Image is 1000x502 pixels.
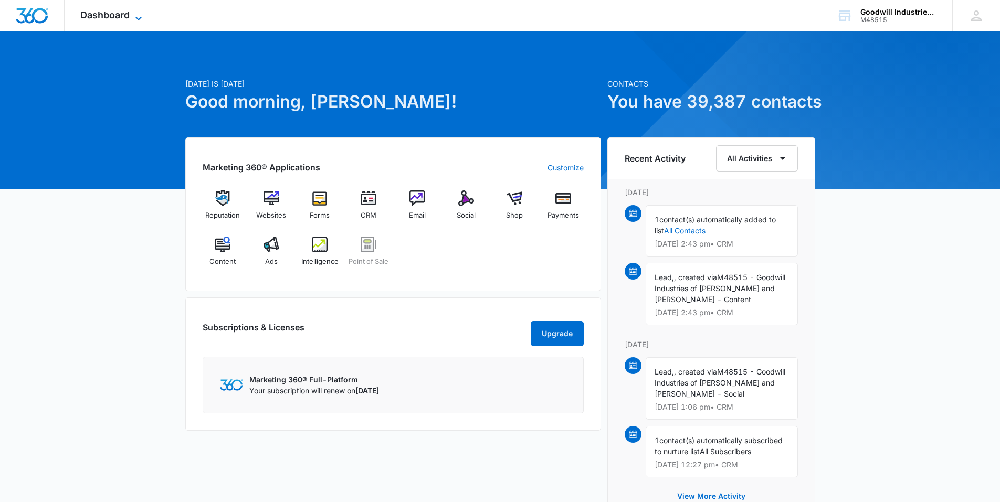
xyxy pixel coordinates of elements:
a: Payments [543,190,584,228]
p: [DATE] [625,339,798,350]
span: [DATE] [355,386,379,395]
p: [DATE] 1:06 pm • CRM [655,403,789,411]
span: Point of Sale [349,257,388,267]
span: Payments [548,210,579,221]
span: Lead, [655,273,674,282]
span: CRM [361,210,376,221]
a: All Contacts [664,226,706,235]
p: [DATE] [625,187,798,198]
p: Your subscription will renew on [249,385,379,396]
a: Social [446,190,486,228]
span: Content [209,257,236,267]
button: All Activities [716,145,798,172]
a: Email [397,190,438,228]
h2: Subscriptions & Licenses [203,321,304,342]
h1: Good morning, [PERSON_NAME]! [185,89,601,114]
span: , created via [674,273,717,282]
a: Reputation [203,190,243,228]
h2: Marketing 360® Applications [203,161,320,174]
span: Social [457,210,476,221]
span: 1 [655,215,659,224]
span: Websites [256,210,286,221]
h6: Recent Activity [625,152,686,165]
span: Shop [506,210,523,221]
span: M48515 - Goodwill Industries of [PERSON_NAME] and [PERSON_NAME] - Content [655,273,785,304]
span: Ads [265,257,278,267]
p: [DATE] is [DATE] [185,78,601,89]
a: Websites [251,190,291,228]
a: Point of Sale [349,237,389,274]
div: account id [860,16,937,24]
p: Marketing 360® Full-Platform [249,374,379,385]
a: Ads [251,237,291,274]
span: All Subscribers [700,447,751,456]
p: [DATE] 12:27 pm • CRM [655,461,789,468]
span: Forms [310,210,330,221]
a: Forms [300,190,340,228]
div: account name [860,8,937,16]
p: [DATE] 2:43 pm • CRM [655,309,789,316]
p: Contacts [607,78,815,89]
span: Email [409,210,426,221]
a: Content [203,237,243,274]
p: [DATE] 2:43 pm • CRM [655,240,789,248]
a: Intelligence [300,237,340,274]
span: Reputation [205,210,240,221]
span: Dashboard [80,9,130,20]
span: , created via [674,367,717,376]
h1: You have 39,387 contacts [607,89,815,114]
span: Lead, [655,367,674,376]
button: Upgrade [531,321,584,346]
span: Intelligence [301,257,339,267]
span: M48515 - Goodwill Industries of [PERSON_NAME] and [PERSON_NAME] - Social [655,367,785,398]
a: Shop [494,190,535,228]
span: contact(s) automatically added to list [655,215,776,235]
a: Customize [548,162,584,173]
span: contact(s) automatically subscribed to nurture list [655,436,783,456]
span: 1 [655,436,659,445]
img: Marketing 360 Logo [220,379,243,390]
a: CRM [349,190,389,228]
